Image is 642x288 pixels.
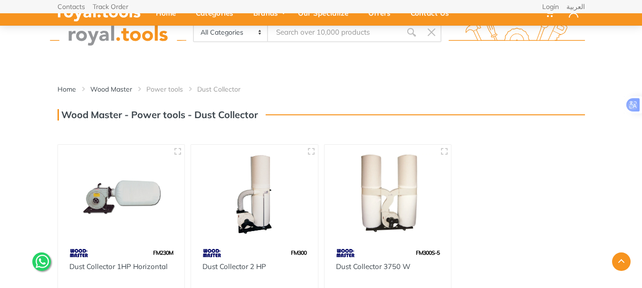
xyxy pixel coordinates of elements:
img: royal.tools Logo [449,19,585,46]
li: Dust Collector [197,84,255,94]
img: 92.webp [336,245,355,261]
a: Login [542,3,559,10]
a: Power tools [146,84,183,94]
img: Royal Tools - Dust Collector 3750 W [333,153,443,235]
span: FM230M [153,249,173,256]
select: Category [194,23,268,41]
a: Wood Master [90,84,132,94]
a: Track Order [93,3,128,10]
img: 92.webp [202,245,221,261]
nav: breadcrumb [57,84,585,94]
img: Royal Tools - Dust Collector 2 HP [200,153,309,235]
a: Contacts [57,3,85,10]
a: العربية [566,3,585,10]
input: Site search [268,22,401,42]
img: Royal Tools - Dust Collector 1HP Horizontal [67,153,176,235]
h3: Wood Master - Power tools - Dust Collector [57,109,258,121]
img: royal.tools Logo [50,19,186,46]
img: 92.webp [69,245,88,261]
span: FM300 [291,249,307,256]
span: FM300S-5 [416,249,440,256]
a: Home [57,84,76,94]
